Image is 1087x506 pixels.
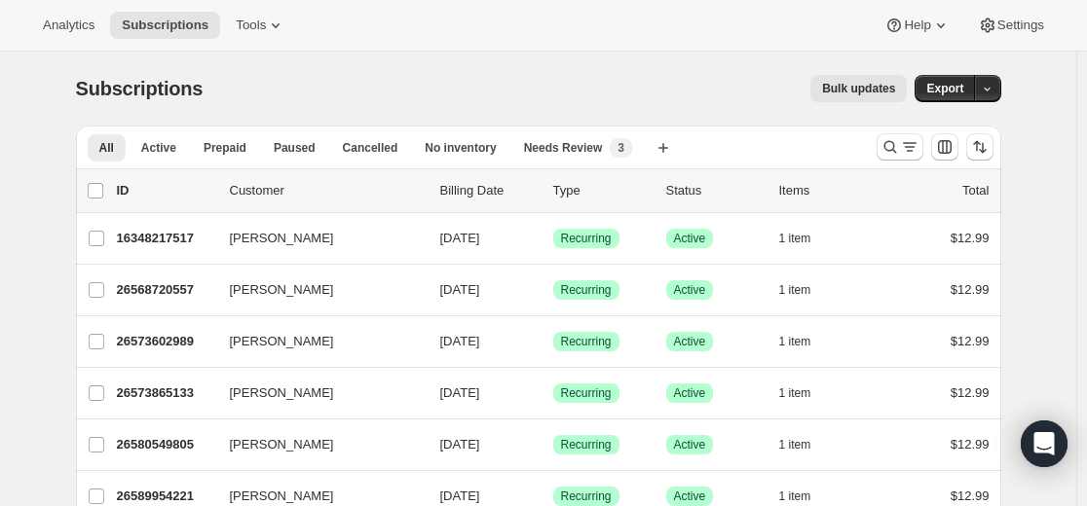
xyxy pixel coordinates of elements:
button: Search and filter results [877,133,923,161]
span: Analytics [43,18,94,33]
button: [PERSON_NAME] [218,274,413,306]
div: 26573865133[PERSON_NAME][DATE]SuccessRecurringSuccessActive1 item$12.99 [117,379,990,407]
button: Export [915,75,975,102]
span: Recurring [561,488,612,504]
span: 3 [618,140,624,156]
span: Paused [274,140,316,156]
span: Active [674,231,706,246]
span: Active [674,437,706,452]
span: [PERSON_NAME] [230,435,334,454]
span: No inventory [425,140,496,156]
span: Active [141,140,176,156]
button: Subscriptions [110,12,220,39]
span: [DATE] [440,488,480,503]
span: [DATE] [440,437,480,452]
span: Export [926,81,963,96]
p: 26568720557 [117,280,214,300]
button: [PERSON_NAME] [218,326,413,357]
span: $12.99 [951,488,990,503]
p: Billing Date [440,181,538,200]
span: Bulk updates [822,81,895,96]
span: Recurring [561,334,612,349]
span: [PERSON_NAME] [230,487,334,506]
button: 1 item [779,328,833,355]
span: [DATE] [440,385,480,400]
span: 1 item [779,334,811,349]
p: 26573602989 [117,332,214,351]
button: Create new view [648,134,679,162]
span: [PERSON_NAME] [230,332,334,351]
p: 26589954221 [117,487,214,506]
span: Subscriptions [76,78,204,99]
button: Tools [224,12,297,39]
p: ID [117,181,214,200]
div: Type [553,181,651,200]
span: Active [674,282,706,298]
button: 1 item [779,431,833,458]
button: Help [873,12,961,39]
button: [PERSON_NAME] [218,378,413,409]
p: Status [666,181,764,200]
span: Active [674,488,706,504]
span: $12.99 [951,334,990,348]
span: Active [674,334,706,349]
span: Recurring [561,231,612,246]
button: Sort the results [966,133,993,161]
span: 1 item [779,488,811,504]
span: Recurring [561,282,612,298]
button: Analytics [31,12,106,39]
div: 26573602989[PERSON_NAME][DATE]SuccessRecurringSuccessActive1 item$12.99 [117,328,990,355]
span: Subscriptions [122,18,208,33]
span: [PERSON_NAME] [230,383,334,403]
button: 1 item [779,276,833,304]
span: Prepaid [204,140,246,156]
p: Customer [230,181,425,200]
p: 16348217517 [117,229,214,248]
span: [DATE] [440,282,480,297]
span: Needs Review [524,140,603,156]
span: Help [904,18,930,33]
div: 26580549805[PERSON_NAME][DATE]SuccessRecurringSuccessActive1 item$12.99 [117,431,990,458]
span: $12.99 [951,282,990,297]
span: 1 item [779,437,811,452]
span: [DATE] [440,231,480,245]
span: All [99,140,114,156]
span: $12.99 [951,437,990,452]
button: Bulk updates [810,75,907,102]
span: Settings [997,18,1044,33]
button: [PERSON_NAME] [218,429,413,460]
button: Customize table column order and visibility [931,133,958,161]
span: 1 item [779,282,811,298]
span: Recurring [561,385,612,401]
span: Cancelled [343,140,398,156]
p: Total [962,181,989,200]
p: 26580549805 [117,435,214,454]
button: [PERSON_NAME] [218,223,413,254]
span: Recurring [561,437,612,452]
span: $12.99 [951,231,990,245]
button: Settings [966,12,1056,39]
div: IDCustomerBilling DateTypeStatusItemsTotal [117,181,990,200]
button: 1 item [779,379,833,407]
span: [PERSON_NAME] [230,280,334,300]
button: 1 item [779,225,833,252]
div: 16348217517[PERSON_NAME][DATE]SuccessRecurringSuccessActive1 item$12.99 [117,225,990,252]
span: 1 item [779,231,811,246]
span: Active [674,385,706,401]
span: Tools [236,18,266,33]
span: $12.99 [951,385,990,400]
span: [PERSON_NAME] [230,229,334,248]
div: 26568720557[PERSON_NAME][DATE]SuccessRecurringSuccessActive1 item$12.99 [117,276,990,304]
div: Items [779,181,877,200]
div: Open Intercom Messenger [1021,420,1068,467]
span: 1 item [779,385,811,401]
p: 26573865133 [117,383,214,403]
span: [DATE] [440,334,480,348]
